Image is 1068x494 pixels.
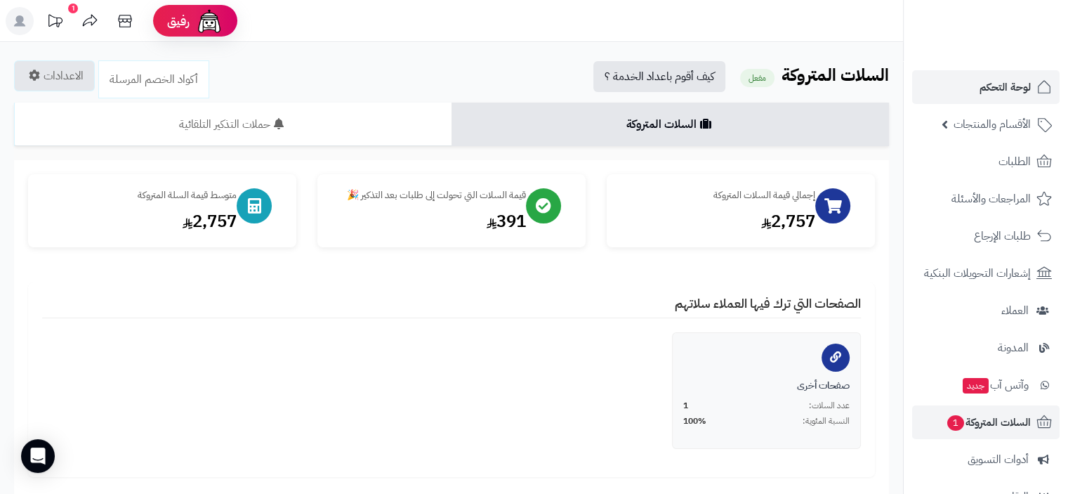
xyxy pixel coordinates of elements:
[621,188,815,202] div: إجمالي قيمة السلات المتروكة
[912,182,1060,216] a: المراجعات والأسئلة
[961,375,1029,395] span: وآتس آب
[912,331,1060,365] a: المدونة
[14,60,95,91] a: الاعدادات
[912,145,1060,178] a: الطلبات
[963,378,989,394] span: جديد
[912,405,1060,439] a: السلات المتروكة1
[683,379,850,393] div: صفحات أخرى
[1001,301,1029,320] span: العملاء
[331,209,526,233] div: 391
[924,264,1031,283] span: إشعارات التحويلات البنكية
[37,7,72,39] a: تحديثات المنصة
[782,63,889,88] b: السلات المتروكة
[973,32,1055,62] img: logo-2.png
[621,209,815,233] div: 2,757
[946,412,1031,432] span: السلات المتروكة
[951,189,1031,209] span: المراجعات والأسئلة
[98,60,209,98] a: أكواد الخصم المرسلة
[42,188,237,202] div: متوسط قيمة السلة المتروكة
[14,103,451,146] a: حملات التذكير التلقائية
[954,115,1031,134] span: الأقسام والمنتجات
[451,103,889,146] a: السلات المتروكة
[809,400,850,412] span: عدد السلات:
[683,415,706,427] span: 100%
[974,226,1031,246] span: طلبات الإرجاع
[912,219,1060,253] a: طلبات الإرجاع
[998,152,1031,171] span: الطلبات
[912,256,1060,290] a: إشعارات التحويلات البنكية
[912,70,1060,104] a: لوحة التحكم
[998,338,1029,358] span: المدونة
[195,7,223,35] img: ai-face.png
[912,294,1060,327] a: العملاء
[331,188,526,202] div: قيمة السلات التي تحولت إلى طلبات بعد التذكير 🎉
[803,415,850,427] span: النسبة المئوية:
[167,13,190,30] span: رفيق
[42,297,861,318] h4: الصفحات التي ترك فيها العملاء سلاتهم
[21,439,55,473] div: Open Intercom Messenger
[740,69,774,87] small: مفعل
[947,415,965,431] span: 1
[683,400,688,412] span: 1
[968,450,1029,469] span: أدوات التسويق
[42,209,237,233] div: 2,757
[68,4,78,13] div: 1
[593,61,725,92] a: كيف أقوم باعداد الخدمة ؟
[912,368,1060,402] a: وآتس آبجديد
[980,77,1031,97] span: لوحة التحكم
[912,443,1060,476] a: أدوات التسويق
